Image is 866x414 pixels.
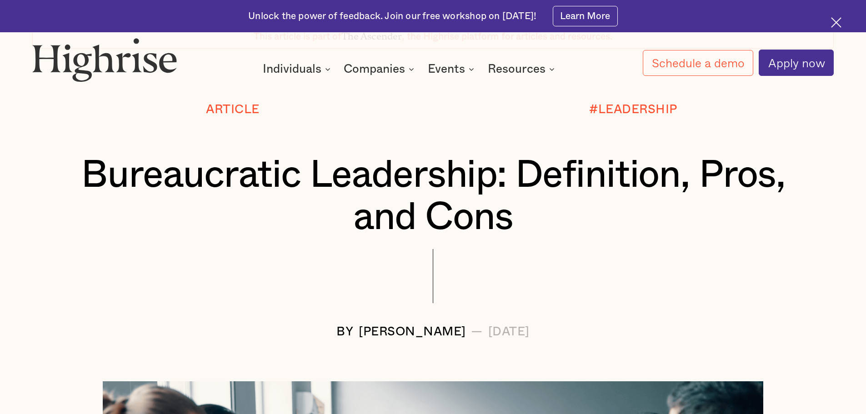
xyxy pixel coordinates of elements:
[32,38,177,81] img: Highrise logo
[344,64,405,75] div: Companies
[248,10,536,23] div: Unlock the power of feedback. Join our free workshop on [DATE]!
[471,325,483,338] div: —
[488,325,530,338] div: [DATE]
[643,50,754,76] a: Schedule a demo
[553,6,618,26] a: Learn More
[344,64,417,75] div: Companies
[428,64,465,75] div: Events
[831,17,841,28] img: Cross icon
[488,64,546,75] div: Resources
[66,154,801,239] h1: Bureaucratic Leadership: Definition, Pros, and Cons
[263,64,333,75] div: Individuals
[206,103,260,116] div: Article
[428,64,477,75] div: Events
[263,64,321,75] div: Individuals
[589,103,677,116] div: #LEADERSHIP
[359,325,466,338] div: [PERSON_NAME]
[336,325,353,338] div: BY
[488,64,557,75] div: Resources
[759,50,834,76] a: Apply now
